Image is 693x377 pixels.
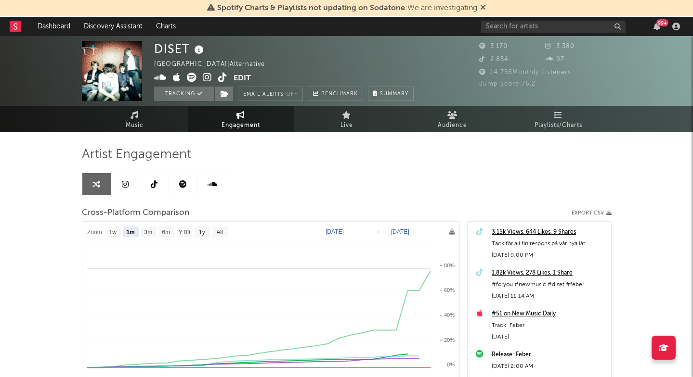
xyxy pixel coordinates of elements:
text: 3m [144,229,152,236]
text: + 60% [439,287,455,293]
div: Track: Feber [492,320,606,331]
text: 6m [162,229,170,236]
text: 1w [109,229,117,236]
span: 14 756 Monthly Listeners [479,69,571,75]
div: [DATE] [492,331,606,343]
text: All [216,229,222,236]
text: + 20% [439,337,455,343]
span: 97 [545,56,564,63]
span: Jump Score: 76.2 [479,81,536,87]
a: Live [294,106,400,132]
a: Engagement [188,106,294,132]
a: Dashboard [31,17,77,36]
button: Summary [368,87,414,101]
a: Benchmark [308,87,363,101]
span: : We are investigating [217,4,477,12]
button: Edit [234,73,251,85]
span: Playlists/Charts [535,120,582,131]
text: [DATE] [326,228,344,235]
span: Dismiss [480,4,486,12]
a: Audience [400,106,506,132]
button: Export CSV [572,210,612,216]
span: Audience [438,120,467,131]
a: Playlists/Charts [506,106,612,132]
text: 0% [447,362,455,367]
span: Artist Engagement [82,149,191,161]
div: #foryou #newmusic #diset #feber [492,279,606,290]
text: → [375,228,380,235]
button: 99+ [654,23,660,30]
span: 2 854 [479,56,509,63]
em: Off [286,92,298,97]
div: 99 + [656,19,668,26]
span: Music [126,120,144,131]
text: [DATE] [391,228,409,235]
span: 3 380 [545,43,575,50]
div: Tack för all fin respons på vår nya låt ”Feber”! Det betyder allt.❤️ #foryou #newmusic #diset #fe... [492,238,606,250]
span: 3 170 [479,43,508,50]
a: Music [82,106,188,132]
text: 1y [199,229,205,236]
a: 1.82k Views, 278 Likes, 1 Share [492,267,606,279]
div: DISET [154,41,206,57]
button: Tracking [154,87,214,101]
div: [DATE] 11:14 AM [492,290,606,302]
text: YTD [178,229,190,236]
div: [DATE] 2:00 AM [492,361,606,372]
span: Benchmark [321,88,358,100]
text: 1m [126,229,134,236]
a: Charts [149,17,183,36]
div: [GEOGRAPHIC_DATA] | Alternative [154,59,276,70]
span: Spotify Charts & Playlists not updating on Sodatone [217,4,405,12]
a: 3.15k Views, 644 Likes, 9 Shares [492,226,606,238]
span: Cross-Platform Comparison [82,207,189,219]
div: [DATE] 9:00 PM [492,250,606,261]
span: Summary [380,91,408,97]
span: Engagement [222,120,260,131]
a: #51 on New Music Daily [492,308,606,320]
a: Discovery Assistant [77,17,149,36]
button: Email AlertsOff [238,87,303,101]
text: + 40% [439,312,455,318]
a: Release: Feber [492,349,606,361]
text: Zoom [87,229,102,236]
input: Search for artists [481,21,626,33]
span: Live [340,120,353,131]
text: + 80% [439,263,455,268]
